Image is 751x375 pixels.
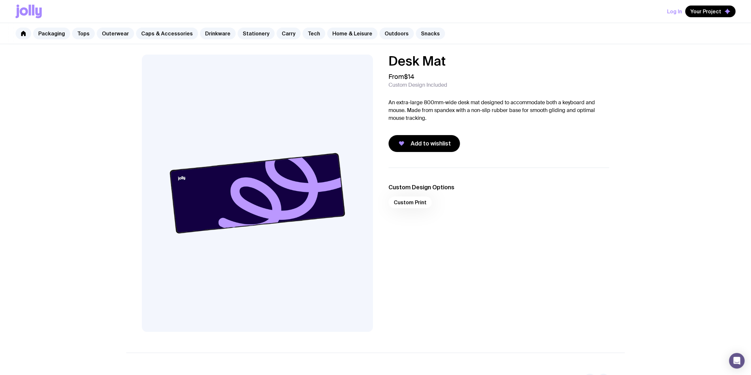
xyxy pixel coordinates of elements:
[277,28,301,39] a: Carry
[33,28,70,39] a: Packaging
[388,135,460,152] button: Add to wishlist
[302,28,325,39] a: Tech
[388,55,609,68] h1: Desk Mat
[690,8,721,15] span: Your Project
[200,28,236,39] a: Drinkware
[97,28,134,39] a: Outerwear
[238,28,275,39] a: Stationery
[388,82,447,88] span: Custom Design Included
[327,28,377,39] a: Home & Leisure
[416,28,445,39] a: Snacks
[72,28,95,39] a: Tops
[379,28,414,39] a: Outdoors
[404,72,414,81] span: $14
[388,183,609,191] h3: Custom Design Options
[729,353,745,369] div: Open Intercom Messenger
[411,140,451,147] span: Add to wishlist
[136,28,198,39] a: Caps & Accessories
[667,6,682,17] button: Log In
[685,6,735,17] button: Your Project
[388,73,414,81] span: From
[388,99,609,122] p: An extra-large 800mm-wide desk mat designed to accommodate both a keyboard and mouse. Made from s...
